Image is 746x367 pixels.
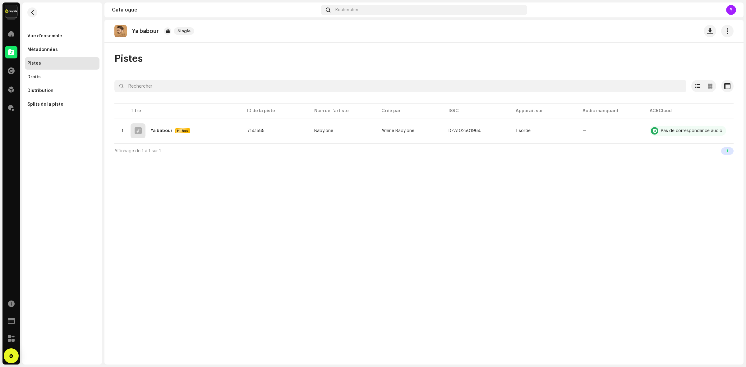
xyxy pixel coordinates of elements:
div: Y [726,5,736,15]
re-m-nav-item: Métadonnées [25,44,99,56]
re-m-nav-item: Distribution [25,85,99,97]
div: Métadonnées [27,47,58,52]
re-m-nav-item: Vue d'ensemble [25,30,99,42]
span: Affichage de 1 à 1 sur 1 [114,149,161,153]
div: DZA102501964 [449,129,481,133]
img: c1d59f67-ac04-47e7-99c9-40939d75a28e [114,25,127,37]
div: Pistes [27,61,41,66]
span: Single [174,27,194,35]
span: 1 sortie [516,129,573,133]
div: Distribution [27,88,53,93]
img: 6b198820-6d9f-4d8e-bd7e-78ab9e57ca24 [5,5,17,17]
div: 1 sortie [516,129,531,133]
span: Rechercher [335,7,358,12]
div: Vue d'ensemble [27,34,62,39]
span: 7141585 [247,129,265,133]
re-m-nav-item: Splits de la piste [25,98,99,111]
div: Pas de correspondance audio [661,129,722,133]
re-a-table-badge: — [583,129,640,133]
span: Babylone [314,129,371,133]
span: Hi-Res [176,129,190,133]
div: Droits [27,75,41,80]
re-m-nav-item: Pistes [25,57,99,70]
div: Splits de la piste [27,102,63,107]
input: Rechercher [114,80,686,92]
div: 1 [721,147,734,155]
span: Pistes [114,53,143,65]
div: Babylone [314,129,333,133]
div: Open Intercom Messenger [4,348,19,363]
span: Amine Babylone [381,129,414,133]
p: Ya babour [132,28,159,34]
div: Ya babour [150,129,173,133]
re-m-nav-item: Droits [25,71,99,83]
div: Catalogue [112,7,318,12]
